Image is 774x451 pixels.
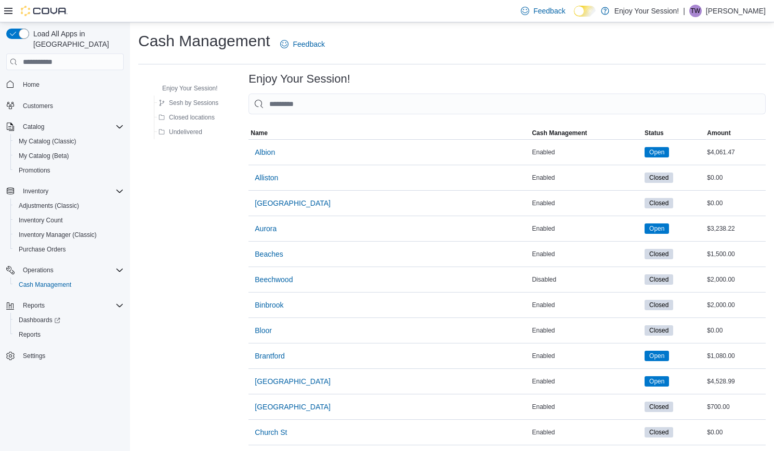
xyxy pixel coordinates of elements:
nav: Complex example [6,72,124,390]
a: Purchase Orders [15,243,70,256]
span: Promotions [15,164,124,177]
div: Disabled [530,273,642,286]
button: Inventory [19,185,53,197]
div: $1,500.00 [705,248,766,260]
div: $4,528.99 [705,375,766,388]
span: Church St [255,427,287,437]
span: Reports [19,330,41,339]
span: Closed [645,173,673,183]
button: Promotions [10,163,128,178]
span: Dashboards [19,316,60,324]
span: [GEOGRAPHIC_DATA] [255,198,331,208]
div: $0.00 [705,324,766,337]
span: Inventory Count [19,216,63,224]
span: Reports [23,301,45,310]
a: Feedback [517,1,569,21]
a: Customers [19,100,57,112]
p: [PERSON_NAME] [706,5,766,17]
span: Customers [19,99,124,112]
a: Dashboards [10,313,128,327]
button: [GEOGRAPHIC_DATA] [251,193,335,214]
button: Adjustments (Classic) [10,198,128,213]
span: Closed [645,300,673,310]
span: Name [251,129,268,137]
div: Enabled [530,248,642,260]
div: Enabled [530,375,642,388]
span: Binbrook [255,300,283,310]
button: Reports [19,299,49,312]
span: Closed [649,300,668,310]
span: Open [645,147,669,157]
button: Inventory [2,184,128,198]
div: Enabled [530,299,642,311]
span: Closed [645,325,673,336]
button: Cash Management [10,277,128,292]
button: Name [248,127,530,139]
span: Closed [645,427,673,437]
div: $3,238.22 [705,222,766,235]
span: Cash Management [19,281,71,289]
div: $700.00 [705,401,766,413]
div: $1,080.00 [705,350,766,362]
span: Reports [15,328,124,341]
button: Settings [2,348,128,363]
input: Dark Mode [574,6,596,17]
p: Enjoy Your Session! [614,5,679,17]
span: Closed [649,249,668,259]
span: Catalog [23,123,44,131]
span: Inventory Count [15,214,124,227]
span: Alliston [255,173,278,183]
span: Home [19,77,124,90]
div: $4,061.47 [705,146,766,158]
span: Beechwood [255,274,293,285]
span: Open [645,376,669,387]
span: Catalog [19,121,124,133]
span: Closed [645,402,673,412]
div: $0.00 [705,426,766,439]
span: Adjustments (Classic) [15,200,124,212]
button: Purchase Orders [10,242,128,257]
button: Amount [705,127,766,139]
span: Open [649,224,664,233]
span: Closed [649,326,668,335]
span: Adjustments (Classic) [19,202,79,210]
span: TW [691,5,701,17]
span: Reports [19,299,124,312]
span: Open [649,148,664,157]
span: Closed locations [169,113,215,122]
span: Brantford [255,351,285,361]
a: Cash Management [15,278,75,291]
button: Catalog [19,121,48,133]
button: Reports [10,327,128,342]
span: Purchase Orders [19,245,66,254]
span: Closed [649,198,668,208]
div: $0.00 [705,197,766,209]
button: Binbrook [251,295,287,315]
button: Inventory Count [10,213,128,228]
span: My Catalog (Classic) [15,135,124,148]
img: Cova [21,6,68,16]
a: My Catalog (Classic) [15,135,81,148]
button: Catalog [2,120,128,134]
button: Sesh by Sessions [154,97,222,109]
span: [GEOGRAPHIC_DATA] [255,402,331,412]
button: Albion [251,142,279,163]
span: Undelivered [169,128,202,136]
span: Closed [649,428,668,437]
a: Promotions [15,164,55,177]
button: Inventory Manager (Classic) [10,228,128,242]
div: Enabled [530,146,642,158]
button: Home [2,76,128,91]
button: Reports [2,298,128,313]
span: Promotions [19,166,50,175]
button: Alliston [251,167,282,188]
button: Undelivered [154,126,206,138]
a: Feedback [276,34,329,55]
div: Enabled [530,171,642,184]
button: Beechwood [251,269,297,290]
button: Enjoy Your Session! [148,82,222,95]
span: Inventory [23,187,48,195]
a: Reports [15,328,45,341]
a: Home [19,78,44,91]
span: Closed [645,198,673,208]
